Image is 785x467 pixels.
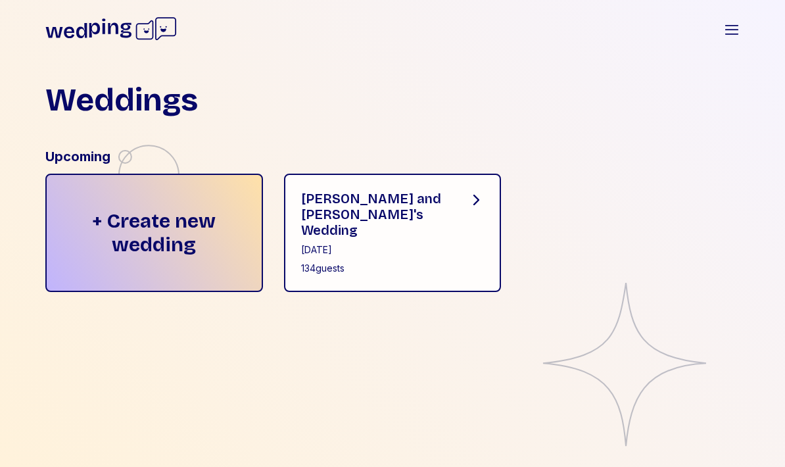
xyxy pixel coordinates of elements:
[45,174,263,292] div: + Create new wedding
[301,262,448,275] div: 134 guests
[301,191,448,238] div: [PERSON_NAME] and [PERSON_NAME]'s Wedding
[45,84,198,116] h1: Weddings
[45,147,740,166] div: Upcoming
[301,243,448,257] div: [DATE]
